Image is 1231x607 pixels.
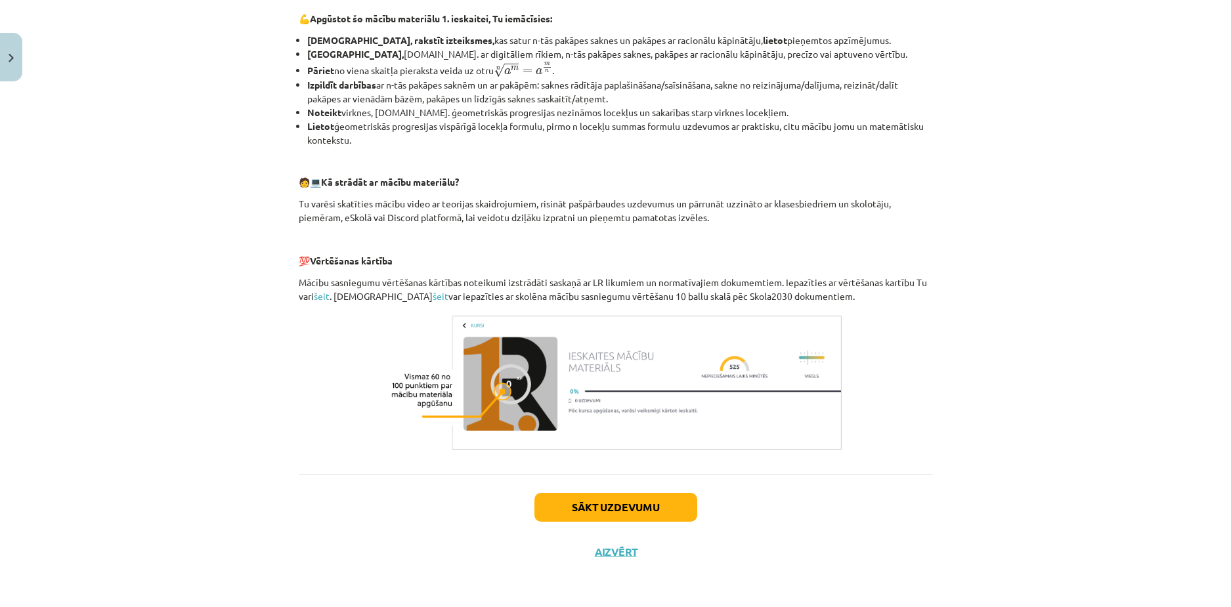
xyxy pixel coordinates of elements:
[307,64,334,76] b: Pāriet
[299,175,933,189] p: 🧑 💻
[307,120,334,132] b: Lietot
[534,493,697,522] button: Sākt uzdevumu
[307,106,933,119] li: virknes, [DOMAIN_NAME]. ģeometriskās progresijas nezināmos locekļus un sakarības starp virknes lo...
[433,290,448,302] a: šeit
[307,119,933,147] li: ģeometriskās progresijas vispārīgā locekļa formulu, pirmo n locekļu summas formulu uzdevumos ar p...
[307,79,376,91] b: Izpildīt darbības
[307,48,404,60] b: [GEOGRAPHIC_DATA],
[307,47,933,61] li: [DOMAIN_NAME]. ar digitāliem rīkiem, n-tās pakāpes saknes, pakāpes ar racionālu kāpinātāju, precī...
[763,34,787,46] b: lietot
[307,78,933,106] li: ar n-tās pakāpes saknēm un ar pakāpēm: saknes rādītāja paplašināšana/saīsināšana, sakne no reizin...
[321,176,459,188] b: Kā strādāt ar mācību materiālu?
[310,12,552,24] b: Apgūstot šo mācību materiālu 1. ieskaitei, Tu iemācīsies:
[504,68,511,75] span: a
[299,254,933,268] p: 💯
[299,12,933,26] p: 💪
[536,68,542,75] span: a
[299,276,933,303] p: Mācību sasniegumu vērtēšanas kārtības noteikumi izstrādāti saskaņā ar LR likumiem un normatīvajie...
[299,197,933,224] p: Tu varēsi skatīties mācību video ar teorijas skaidrojumiem, risināt pašpārbaudes uzdevumus un pār...
[307,61,933,78] li: no viena skaitļa pieraksta veida uz otru .
[307,33,933,47] li: kas satur n-tās pakāpes saknes un pakāpes ar racionālu kāpinātāju, pieņemtos apzīmējumus.
[307,34,494,46] b: [DEMOGRAPHIC_DATA], rakstīt izteiksmes,
[511,66,519,71] span: m
[544,62,550,66] span: m
[591,545,641,558] button: Aizvērt
[314,290,330,302] a: šeit
[307,106,341,118] b: Noteikt
[9,54,14,62] img: icon-close-lesson-0947bae3869378f0d4975bcd49f059093ad1ed9edebbc8119c70593378902aed.svg
[494,64,504,77] span: √
[310,255,393,266] b: Vērtēšanas kārtība
[523,69,532,74] span: =
[545,70,549,73] span: n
